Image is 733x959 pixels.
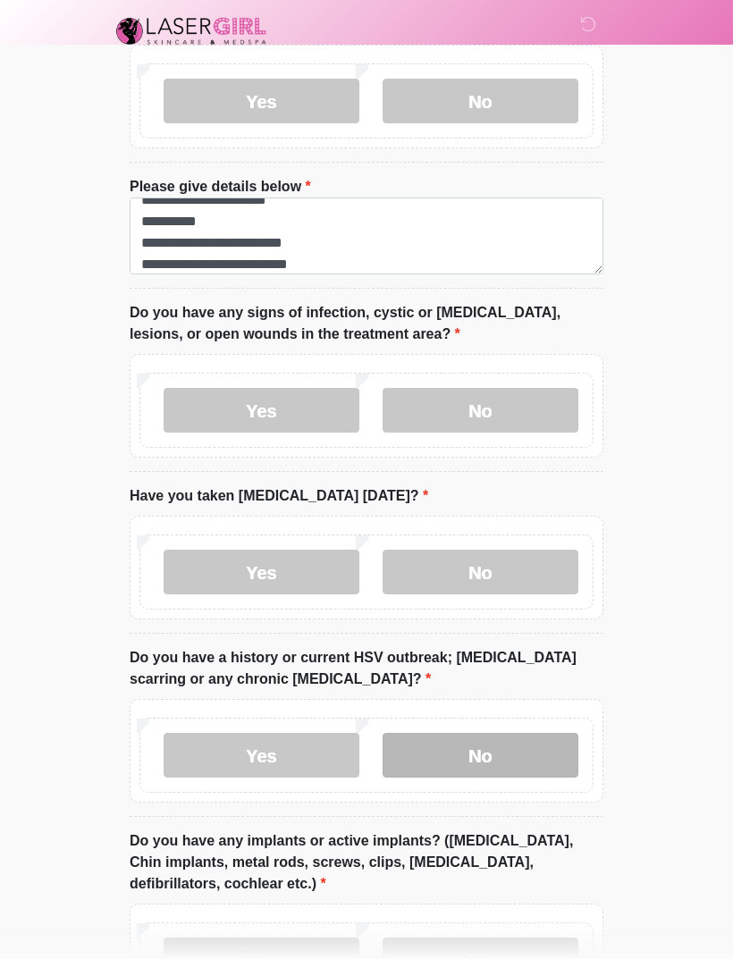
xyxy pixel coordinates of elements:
label: No [383,80,578,124]
label: Do you have any implants or active implants? ([MEDICAL_DATA], Chin implants, metal rods, screws, ... [130,831,603,896]
label: No [383,734,578,778]
label: Please give details below [130,177,311,198]
label: No [383,389,578,433]
label: Do you have a history or current HSV outbreak; [MEDICAL_DATA] scarring or any chronic [MEDICAL_DA... [130,648,603,691]
label: Have you taken [MEDICAL_DATA] [DATE]? [130,486,428,508]
label: Do you have any signs of infection, cystic or [MEDICAL_DATA], lesions, or open wounds in the trea... [130,303,603,346]
label: Yes [164,389,359,433]
label: No [383,551,578,595]
img: Laser Girl Med Spa LLC Logo [112,13,271,49]
label: Yes [164,551,359,595]
label: Yes [164,80,359,124]
label: Yes [164,734,359,778]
